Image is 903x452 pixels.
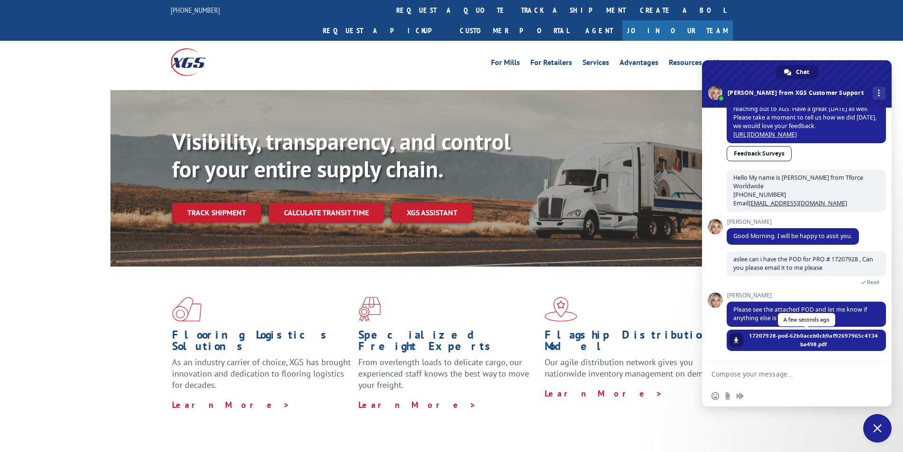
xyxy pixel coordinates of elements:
[358,357,538,399] p: From overlength loads to delicate cargo, our experienced staff knows the best way to move your fr...
[453,20,576,41] a: Customer Portal
[620,59,658,69] a: Advantages
[545,388,663,399] a: Learn More >
[622,20,733,41] a: Join Our Team
[727,219,859,225] span: [PERSON_NAME]
[491,59,520,69] a: For Mills
[736,392,744,400] span: Audio message
[712,59,733,69] a: About
[727,146,792,161] a: Feedback Surveys
[727,292,886,299] span: [PERSON_NAME]
[171,5,220,15] a: [PHONE_NUMBER]
[867,279,879,286] span: Read
[172,357,351,390] span: As an industry carrier of choice, XGS has brought innovation and dedication to flooring logistics...
[863,414,892,443] div: Close chat
[748,199,847,207] a: [EMAIL_ADDRESS][DOMAIN_NAME]
[392,203,473,223] a: XGS ASSISTANT
[545,297,577,322] img: xgs-icon-flagship-distribution-model-red
[358,399,476,410] a: Learn More >
[733,174,863,207] span: Hello My name is [PERSON_NAME] from Tforce Worldwide [PHONE_NUMBER] Email
[748,332,879,349] span: 17207928-pod-62b0aceb0cb9af92697965c4134ba498.pdf
[733,96,876,138] span: It was a pleasure to assist you. Thank you for reaching out to XGS. Have a great [DATE] as well. ...
[576,20,622,41] a: Agent
[172,399,290,410] a: Learn More >
[711,392,719,400] span: Insert an emoji
[172,329,351,357] h1: Flooring Logistics Solutions
[733,255,873,272] span: aslee can i have the POD for PRO # 17207928 , Can you please email it to me please
[724,392,731,400] span: Send a file
[711,370,861,378] textarea: Compose your message...
[583,59,609,69] a: Services
[172,203,261,222] a: Track shipment
[873,87,885,100] div: More channels
[545,357,719,379] span: Our agile distribution network gives you nationwide inventory management on demand.
[796,65,809,79] span: Chat
[172,297,201,322] img: xgs-icon-total-supply-chain-intelligence-red
[172,127,511,184] b: Visibility, transparency, and control for your entire supply chain.
[530,59,572,69] a: For Retailers
[733,130,797,138] a: [URL][DOMAIN_NAME]
[358,329,538,357] h1: Specialized Freight Experts
[775,65,819,79] div: Chat
[316,20,453,41] a: Request a pickup
[669,59,702,69] a: Resources
[733,305,867,322] span: Please see the attached POD and let me know if anything else is needed.
[358,297,381,322] img: xgs-icon-focused-on-flooring-red
[545,329,724,357] h1: Flagship Distribution Model
[733,232,852,240] span: Good Morning. I will be happy to assit you.
[269,203,384,223] a: Calculate transit time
